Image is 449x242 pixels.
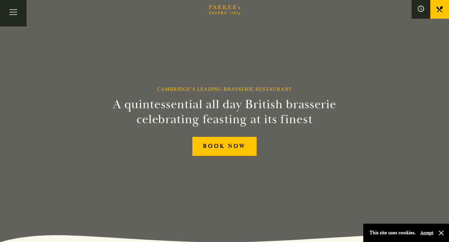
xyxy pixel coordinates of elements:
a: BOOK NOW [192,137,257,156]
h2: A quintessential all day British brasserie celebrating feasting at its finest [82,97,367,127]
button: Accept [420,230,433,236]
p: This site uses cookies. [369,228,416,237]
button: Close and accept [438,230,444,236]
h1: Cambridge’s Leading Brasserie Restaurant [157,86,292,92]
